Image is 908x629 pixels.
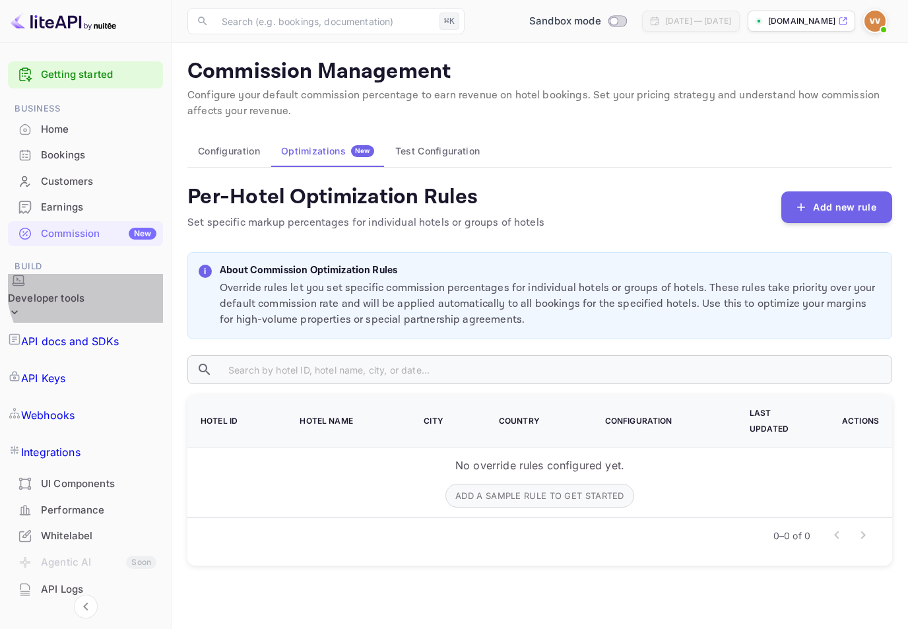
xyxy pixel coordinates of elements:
[11,11,116,32] img: LiteAPI logo
[187,88,892,119] p: Configure your default commission percentage to earn revenue on hotel bookings. Set your pricing ...
[8,143,163,168] div: Bookings
[351,147,374,155] span: New
[204,265,206,277] p: i
[41,503,156,518] div: Performance
[41,226,156,242] div: Commission
[8,221,163,247] div: CommissionNew
[187,395,284,448] th: Hotel ID
[8,117,163,141] a: Home
[41,529,156,544] div: Whitelabel
[8,259,163,274] span: Build
[8,577,163,601] a: API Logs
[21,444,81,460] p: Integrations
[41,148,156,163] div: Bookings
[8,291,84,306] div: Developer tools
[41,67,156,83] a: Getting started
[21,407,75,423] p: Webhooks
[41,582,156,597] div: API Logs
[21,370,65,386] p: API Keys
[41,477,156,492] div: UI Components
[8,360,163,397] a: API Keys
[8,323,163,360] a: API docs and SDKs
[864,11,886,32] img: Vince Valenti
[41,200,156,215] div: Earnings
[445,484,634,508] button: Add a sample rule to get started
[385,135,490,167] button: Test Configuration
[8,169,163,195] div: Customers
[529,14,601,29] span: Sandbox mode
[8,498,163,523] div: Performance
[768,15,835,27] p: [DOMAIN_NAME]
[8,195,163,219] a: Earnings
[8,434,163,471] a: Integrations
[589,395,734,448] th: Configuration
[826,395,892,448] th: Actions
[8,61,163,88] div: Getting started
[8,523,163,548] a: Whitelabel
[773,529,810,543] p: 0–0 of 0
[483,395,589,448] th: Country
[8,577,163,603] div: API Logs
[8,471,163,497] div: UI Components
[455,457,624,473] p: No override rules configured yet.
[8,523,163,549] div: Whitelabel
[8,498,163,522] a: Performance
[187,183,544,210] h4: Per-Hotel Optimization Rules
[8,397,163,434] a: Webhooks
[408,395,483,448] th: City
[220,281,881,328] p: Override rules let you set specific commission percentages for individual hotels or groups of hot...
[665,15,731,27] div: [DATE] — [DATE]
[439,13,459,30] div: ⌘K
[214,8,434,34] input: Search (e.g. bookings, documentation)
[41,122,156,137] div: Home
[734,395,826,448] th: Last Updated
[8,169,163,193] a: Customers
[8,471,163,496] a: UI Components
[284,395,408,448] th: Hotel Name
[8,221,163,246] a: CommissionNew
[8,102,163,116] span: Business
[218,355,892,384] input: Search by hotel ID, hotel name, city, or date...
[21,333,119,349] p: API docs and SDKs
[781,191,892,223] button: Add new rule
[41,174,156,189] div: Customers
[8,117,163,143] div: Home
[187,215,544,231] p: Set specific markup percentages for individual hotels or groups of hotels
[187,59,892,85] p: Commission Management
[281,145,374,157] div: Optimizations
[187,135,271,167] button: Configuration
[220,263,881,279] p: About Commission Optimization Rules
[524,14,632,29] div: Switch to Production mode
[129,228,156,240] div: New
[8,274,84,323] div: Developer tools
[74,595,98,618] button: Collapse navigation
[8,143,163,167] a: Bookings
[8,195,163,220] div: Earnings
